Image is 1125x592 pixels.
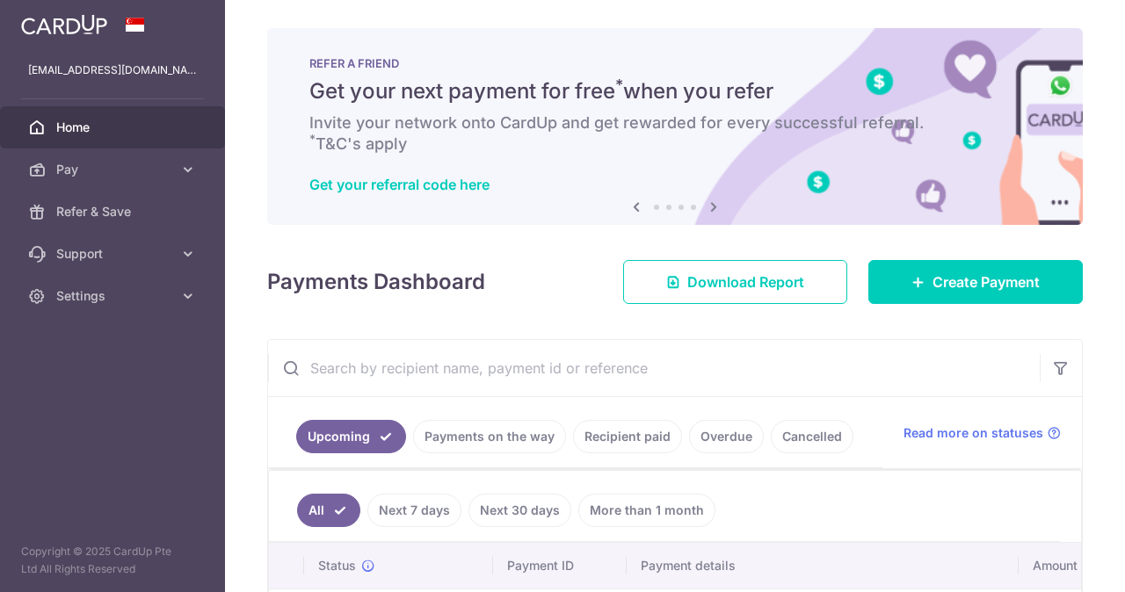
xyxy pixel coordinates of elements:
[687,271,804,292] span: Download Report
[578,494,715,527] a: More than 1 month
[56,161,172,178] span: Pay
[268,340,1040,396] input: Search by recipient name, payment id or reference
[933,271,1040,292] span: Create Payment
[493,543,627,588] th: Payment ID
[689,420,764,453] a: Overdue
[267,266,485,298] h4: Payments Dashboard
[21,14,107,35] img: CardUp
[367,494,461,527] a: Next 7 days
[297,494,360,527] a: All
[309,77,1041,105] h5: Get your next payment for free when you refer
[868,260,1083,304] a: Create Payment
[627,543,1019,588] th: Payment details
[56,287,172,305] span: Settings
[309,176,490,193] a: Get your referral code here
[56,245,172,263] span: Support
[623,260,847,304] a: Download Report
[56,119,172,136] span: Home
[56,203,172,220] span: Refer & Save
[904,424,1061,442] a: Read more on statuses
[468,494,571,527] a: Next 30 days
[296,420,406,453] a: Upcoming
[309,56,1041,70] p: REFER A FRIEND
[28,61,197,79] p: [EMAIL_ADDRESS][DOMAIN_NAME]
[318,557,356,574] span: Status
[573,420,682,453] a: Recipient paid
[771,420,853,453] a: Cancelled
[309,112,1041,155] h6: Invite your network onto CardUp and get rewarded for every successful referral. T&C's apply
[1012,539,1107,583] iframe: Opens a widget where you can find more information
[413,420,566,453] a: Payments on the way
[904,424,1043,442] span: Read more on statuses
[267,28,1083,225] img: RAF banner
